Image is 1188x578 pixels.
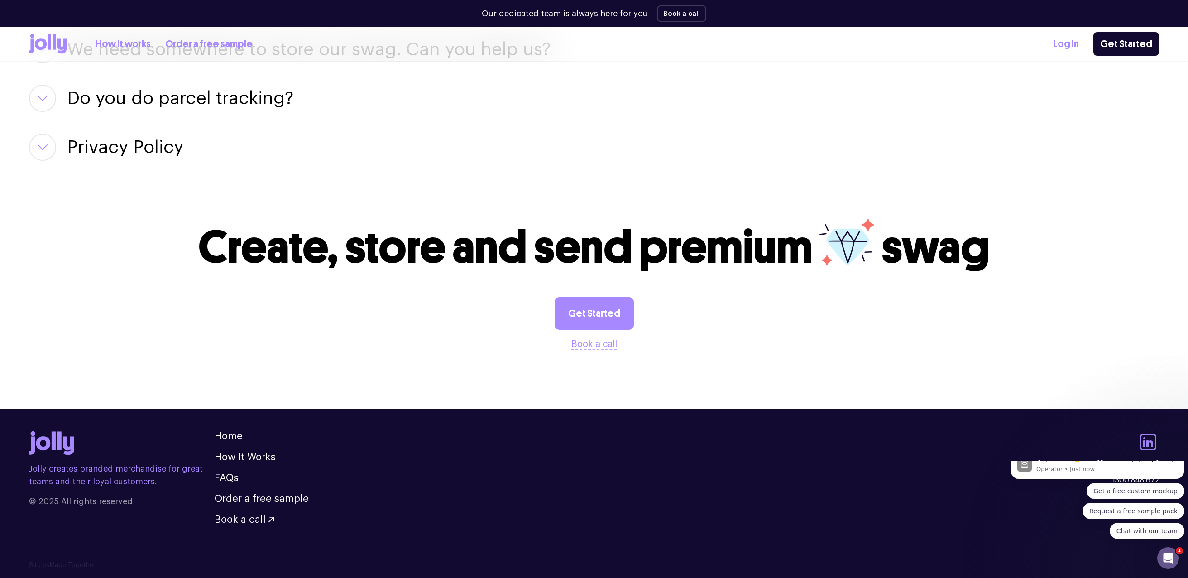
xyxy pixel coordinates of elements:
div: Quick reply options [4,22,177,78]
button: Book a call [571,337,617,352]
span: Book a call [215,515,266,525]
button: Privacy Policy [67,134,183,161]
a: Made Together [50,562,96,568]
button: Quick reply: Get a free custom mockup [80,22,177,39]
p: Message from Operator, sent Just now [29,5,171,13]
iframe: Intercom notifications message [1007,461,1188,544]
a: Get Started [555,297,634,330]
span: swag [881,220,990,275]
span: © 2025 All rights reserved [29,495,215,508]
a: Home [215,431,243,441]
button: Do you do parcel tracking? [67,85,293,112]
span: 1 [1176,547,1183,554]
iframe: Intercom live chat [1157,547,1179,569]
a: [EMAIL_ADDRESS][DOMAIN_NAME] [1038,458,1159,469]
a: Get Started [1093,32,1159,56]
a: FAQs [215,473,239,483]
span: Create, store and send premium [198,220,813,275]
a: How it works [96,37,151,52]
button: Book a call [215,515,274,525]
button: Quick reply: Chat with our team [103,62,177,78]
a: Order a free sample [165,37,253,52]
a: Order a free sample [215,494,309,504]
button: Quick reply: Request a free sample pack [76,42,177,58]
p: Our dedicated team is always here for you [482,8,648,20]
a: How It Works [215,452,276,462]
p: Site by [29,561,1159,570]
p: Jolly creates branded merchandise for great teams and their loyal customers. [29,462,215,488]
a: Log In [1054,37,1079,52]
button: Book a call [657,5,706,22]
